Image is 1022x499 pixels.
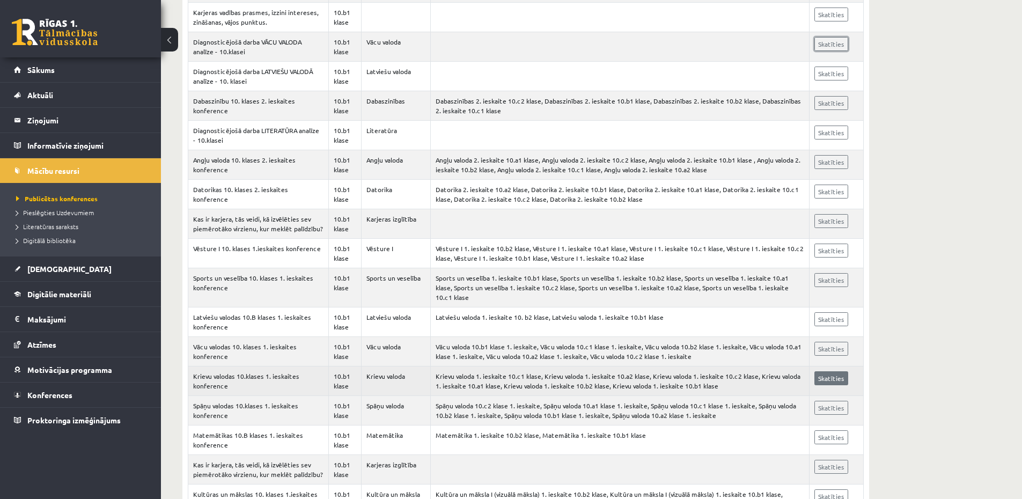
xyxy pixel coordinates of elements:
td: 10.b1 klase [328,337,361,366]
td: 10.b1 klase [328,307,361,337]
legend: Maksājumi [27,307,148,332]
a: Skatīties [814,244,848,258]
td: Vēsture I 10. klases 1.ieskaites konference [188,239,329,268]
td: Vēsture I 1. ieskaite 10.b2 klase, Vēsture I 1. ieskaite 10.a1 klase, Vēsture I 1. ieskaite 10.c1... [430,239,809,268]
span: Proktoringa izmēģinājums [27,415,121,425]
td: Angļu valoda [361,150,430,180]
td: Dabaszinības [361,91,430,121]
td: Datorika 2. ieskaite 10.a2 klase, Datorika 2. ieskaite 10.b1 klase, Datorika 2. ieskaite 10.a1 kl... [430,180,809,209]
span: Pieslēgties Uzdevumiem [16,208,94,217]
span: Sākums [27,65,55,75]
td: Karjeras vadības prasmes, izzini intereses, zināšanas, vājos punktus. [188,3,329,32]
a: Informatīvie ziņojumi [14,133,148,158]
td: 10.b1 klase [328,396,361,425]
td: 10.b1 klase [328,91,361,121]
td: Latviešu valoda 1. ieskaite 10. b2 klase, Latviešu valoda 1. ieskaite 10.b1 klase [430,307,809,337]
a: Skatīties [814,460,848,474]
td: Angļu valoda 2. ieskaite 10.a1 klase, Angļu valoda 2. ieskaite 10.c2 klase, Angļu valoda 2. ieska... [430,150,809,180]
a: Skatīties [814,96,848,110]
td: Sports un veselība [361,268,430,307]
a: Skatīties [814,401,848,415]
a: Literatūras saraksts [16,222,150,231]
td: 10.b1 klase [328,366,361,396]
td: Matemātika 1. ieskaite 10.b2 klase, Matemātika 1. ieskaite 10.b1 klase [430,425,809,455]
td: Krievu valoda 1. ieskaite 10.c1 klase, Krievu valoda 1. ieskaite 10.a2 klase, Krievu valoda 1. ie... [430,366,809,396]
td: 10.b1 klase [328,121,361,150]
td: 10.b1 klase [328,150,361,180]
td: Krievu valodas 10.klases 1. ieskaites konference [188,366,329,396]
td: Vācu valoda [361,337,430,366]
td: Vācu valodas 10. klases 1. ieskaites konference [188,337,329,366]
a: Ziņojumi [14,108,148,133]
a: Skatīties [814,342,848,356]
a: Motivācijas programma [14,357,148,382]
td: Krievu valoda [361,366,430,396]
td: Literatūra [361,121,430,150]
a: Skatīties [814,185,848,199]
legend: Ziņojumi [27,108,148,133]
span: Konferences [27,390,72,400]
td: Latviešu valoda [361,307,430,337]
td: Vācu valoda 10.b1 klase 1. ieskaite, Vācu valoda 10.c1 klase 1. ieskaite, Vācu valoda 10.b2 klase... [430,337,809,366]
span: Atzīmes [27,340,56,349]
a: Skatīties [814,37,848,51]
td: Kas ir karjera, tās veidi, kā izvēlēties sev piemērotāko virzienu, kur meklēt palīdzību? [188,209,329,239]
span: Digitālā bibliotēka [16,236,76,245]
a: Proktoringa izmēģinājums [14,408,148,432]
span: Publicētas konferences [16,194,98,203]
legend: Informatīvie ziņojumi [27,133,148,158]
span: Literatūras saraksts [16,222,78,231]
td: Dabaszinību 10. klases 2. ieskaites konference [188,91,329,121]
span: Digitālie materiāli [27,289,91,299]
td: Matemātikas 10.B klases 1. ieskaites konference [188,425,329,455]
a: Skatīties [814,312,848,326]
a: Skatīties [814,8,848,21]
td: 10.b1 klase [328,32,361,62]
a: Maksājumi [14,307,148,332]
a: Skatīties [814,371,848,385]
a: Pieslēgties Uzdevumiem [16,208,150,217]
td: Diagnosticējošā darba LITERATŪRA analīze - 10.klasei [188,121,329,150]
td: 10.b1 klase [328,180,361,209]
td: Kas ir karjera, tās veidi, kā izvēlēties sev piemērotāko virzienu, kur meklēt palīdzību? [188,455,329,485]
td: Dabaszinības 2. ieskaite 10.c2 klase, Dabaszinības 2. ieskaite 10.b1 klase, Dabaszinības 2. ieska... [430,91,809,121]
a: Skatīties [814,430,848,444]
td: Angļu valoda 10. klases 2. ieskaites konference [188,150,329,180]
span: Aktuāli [27,90,53,100]
td: Spāņu valoda 10.c2 klase 1. ieskaite, Spāņu valoda 10.a1 klase 1. ieskaite, Spāņu valoda 10.c1 kl... [430,396,809,425]
td: Spāņu valoda [361,396,430,425]
td: Latviešu valodas 10.B klases 1. ieskaites konference [188,307,329,337]
span: Mācību resursi [27,166,79,175]
td: Latviešu valoda [361,62,430,91]
td: 10.b1 klase [328,3,361,32]
td: Diagnosticējošā darba LATVIEŠU VALODĀ analīze - 10. klasei [188,62,329,91]
td: 10.b1 klase [328,239,361,268]
a: Konferences [14,383,148,407]
a: Skatīties [814,273,848,287]
td: Diagnosticējošā darba VĀCU VALODA analīze - 10.klasei [188,32,329,62]
span: Motivācijas programma [27,365,112,375]
a: Skatīties [814,126,848,140]
td: 10.b1 klase [328,268,361,307]
a: Skatīties [814,67,848,80]
a: Skatīties [814,155,848,169]
td: 10.b1 klase [328,62,361,91]
a: Digitālā bibliotēka [16,236,150,245]
a: Aktuāli [14,83,148,107]
td: Vācu valoda [361,32,430,62]
td: Vēsture I [361,239,430,268]
td: Datorika [361,180,430,209]
td: 10.b1 klase [328,209,361,239]
td: Spāņu valodas 10.klases 1. ieskaites konference [188,396,329,425]
a: Publicētas konferences [16,194,150,203]
a: [DEMOGRAPHIC_DATA] [14,256,148,281]
td: Sports un veselība 1. ieskaite 10.b1 klase, Sports un veselība 1. ieskaite 10.b2 klase, Sports un... [430,268,809,307]
a: Mācību resursi [14,158,148,183]
a: Rīgas 1. Tālmācības vidusskola [12,19,98,46]
a: Sākums [14,57,148,82]
a: Atzīmes [14,332,148,357]
a: Digitālie materiāli [14,282,148,306]
td: Karjeras izglītība [361,209,430,239]
span: [DEMOGRAPHIC_DATA] [27,264,112,274]
a: Skatīties [814,214,848,228]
